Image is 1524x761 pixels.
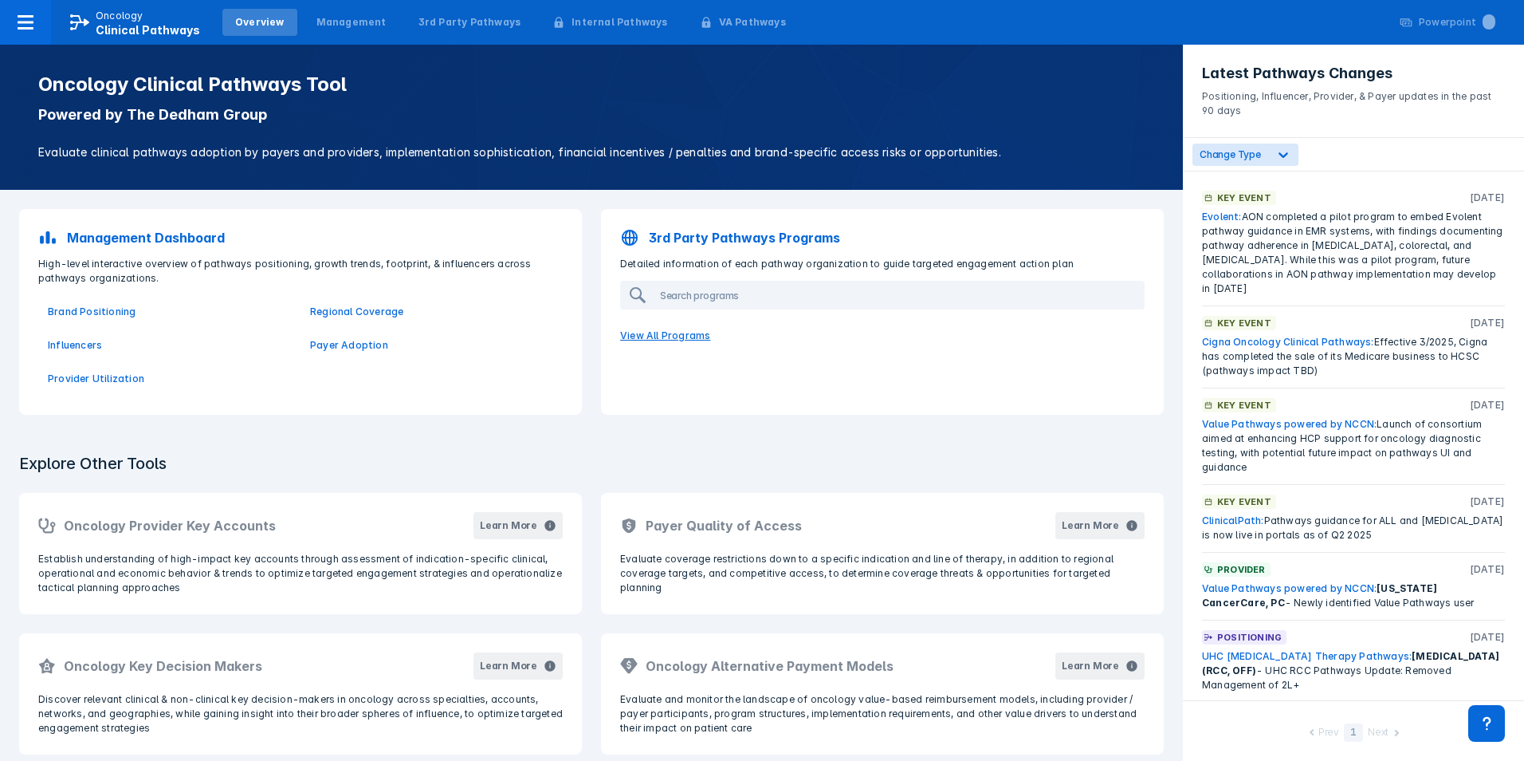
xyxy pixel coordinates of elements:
[48,372,291,386] a: Provider Utilization
[1419,15,1495,30] div: Powerpoint
[1202,649,1505,692] div: - UHC RCC Pathways Update: Removed Management of 2L+
[29,219,572,257] a: Management Dashboard
[222,9,297,36] a: Overview
[1202,582,1505,610] div: - Newly identified Value Pathways user
[1202,64,1505,83] h3: Latest Pathways Changes
[1202,83,1505,118] p: Positioning, Influencer, Provider, & Payer updates in the past 90 days
[1318,725,1339,742] div: Prev
[649,228,840,247] p: 3rd Party Pathways Programs
[1062,519,1119,533] div: Learn More
[38,105,1145,124] p: Powered by The Dedham Group
[1470,191,1505,205] p: [DATE]
[611,219,1154,257] a: 3rd Party Pathways Programs
[38,692,563,735] p: Discover relevant clinical & non-clinical key decision-makers in oncology across specialties, acc...
[310,305,553,319] a: Regional Coverage
[1202,417,1505,475] div: Launch of consortium aimed at enhancing HCP support for oncology diagnostic testing, with potenti...
[310,338,553,353] a: Payer Adoption
[418,15,521,30] div: 3rd Party Pathways
[1202,515,1264,526] a: ClinicalPath:
[1368,725,1388,742] div: Next
[473,512,563,539] button: Learn More
[38,552,563,595] p: Establish understanding of high-impact key accounts through assessment of indication-specific cli...
[1202,211,1242,223] a: Evolent:
[473,653,563,680] button: Learn More
[48,305,291,319] a: Brand Positioning
[48,338,291,353] a: Influencers
[1202,582,1377,594] a: Value Pathways powered by NCCN:
[96,9,143,23] p: Oncology
[1470,562,1505,577] p: [DATE]
[1217,398,1271,412] p: Key Event
[235,15,285,30] div: Overview
[654,282,1132,308] input: Search programs
[1202,210,1505,296] div: AON completed a pilot program to embed Evolent pathway guidance in EMR systems, with findings doc...
[1468,705,1505,742] div: Contact Support
[64,657,262,676] h2: Oncology Key Decision Makers
[1055,653,1145,680] button: Learn More
[620,692,1145,735] p: Evaluate and monitor the landscape of oncology value-based reimbursement models, including provid...
[1344,724,1363,742] div: 1
[571,15,667,30] div: Internal Pathways
[1202,336,1374,348] a: Cigna Oncology Clinical Pathways:
[64,516,276,535] h2: Oncology Provider Key Accounts
[480,659,537,673] div: Learn More
[10,444,176,483] h3: Explore Other Tools
[406,9,534,36] a: 3rd Party Pathways
[1062,659,1119,673] div: Learn More
[480,519,537,533] div: Learn More
[1470,630,1505,645] p: [DATE]
[1217,191,1271,205] p: Key Event
[1217,562,1266,577] p: Provider
[1202,514,1505,542] div: Pathways guidance for ALL and [MEDICAL_DATA] is now live in portals as of Q2 2025
[1217,495,1271,509] p: Key Event
[1055,512,1145,539] button: Learn More
[611,319,1154,353] a: View All Programs
[29,257,572,286] p: High-level interactive overview of pathways positioning, growth trends, footprint, & influencers ...
[1470,316,1505,330] p: [DATE]
[67,228,225,247] p: Management Dashboard
[96,23,200,37] span: Clinical Pathways
[1470,495,1505,509] p: [DATE]
[1202,335,1505,378] div: Effective 3/2025, Cigna has completed the sale of its Medicare business to HCSC (pathways impact ...
[304,9,399,36] a: Management
[646,516,802,535] h2: Payer Quality of Access
[1202,650,1412,662] a: UHC [MEDICAL_DATA] Therapy Pathways:
[316,15,387,30] div: Management
[1202,418,1377,430] a: Value Pathways powered by NCCN:
[1470,398,1505,412] p: [DATE]
[611,257,1154,271] p: Detailed information of each pathway organization to guide targeted engagement action plan
[620,552,1145,595] p: Evaluate coverage restrictions down to a specific indication and line of therapy, in addition to ...
[1217,316,1271,330] p: Key Event
[38,144,1145,161] p: Evaluate clinical pathways adoption by payers and providers, implementation sophistication, finan...
[1200,148,1261,160] span: Change Type
[719,15,786,30] div: VA Pathways
[1217,630,1282,645] p: Positioning
[38,73,1145,96] h1: Oncology Clinical Pathways Tool
[646,657,894,676] h2: Oncology Alternative Payment Models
